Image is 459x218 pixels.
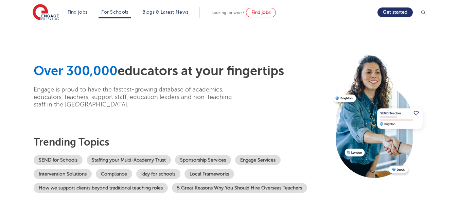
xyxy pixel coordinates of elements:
a: Intervention Solutions [34,169,92,179]
a: Get started [377,7,413,17]
h1: educators at your fingertips [34,63,329,79]
a: For Schools [101,10,128,15]
span: Find jobs [251,10,270,15]
span: Looking for work? [212,10,245,15]
a: Engage Services [235,155,281,165]
a: Find jobs [68,10,88,15]
h3: Trending topics [34,136,329,148]
p: Engage is proud to have the fastest-growing database of academics, educators, teachers, support s... [34,86,243,108]
span: Over 300,000 [34,64,118,78]
a: 5 Great Reasons Why You Should Hire Overseas Teachers [172,183,307,193]
a: Blogs & Latest News [142,10,189,15]
a: Sponsorship Services [175,155,231,165]
a: SEND for Schools [34,155,83,165]
img: Engage Education [33,4,59,21]
a: iday for schools [136,169,180,179]
a: How we support clients beyond traditional teaching roles [34,183,168,193]
a: Staffing your Multi-Academy Trust [87,155,171,165]
a: Find jobs [246,8,276,17]
a: Compliance [96,169,132,179]
a: Local Frameworks [184,169,234,179]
